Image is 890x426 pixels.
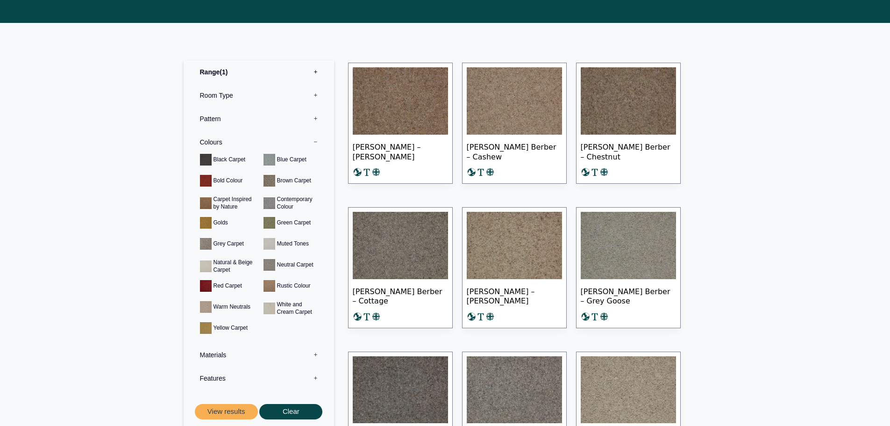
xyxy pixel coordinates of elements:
span: [PERSON_NAME] Berber – Grey Goose [581,279,676,312]
label: Range [191,60,327,84]
span: [PERSON_NAME] Berber – Cashew [467,135,562,167]
label: Room Type [191,84,327,107]
span: [PERSON_NAME] – [PERSON_NAME] [467,279,562,312]
a: [PERSON_NAME] Berber – Cashew [462,63,567,184]
span: [PERSON_NAME] – [PERSON_NAME] [353,135,448,167]
img: Tomkinson Berber - Cottage [353,212,448,279]
a: [PERSON_NAME] – [PERSON_NAME] [348,63,453,184]
span: [PERSON_NAME] Berber – Cottage [353,279,448,312]
img: Tomkinson Berber - Pearl [467,356,562,424]
img: Tomkinson Berber - Chestnut [581,67,676,135]
img: Tomkinson Berber - Cashew [467,67,562,135]
a: [PERSON_NAME] – [PERSON_NAME] [462,207,567,328]
button: Clear [259,404,322,419]
img: Tomkinson Berber -Harvest [353,356,448,424]
label: Materials [191,343,327,367]
img: Tomkinson Berber - Elder [467,212,562,279]
label: Colours [191,130,327,154]
a: [PERSON_NAME] Berber – Cottage [348,207,453,328]
img: Tomkinson Berber - Polar [581,356,676,424]
span: 1 [220,68,228,76]
img: Tomkinson Berber - Grey Goose [581,212,676,279]
span: [PERSON_NAME] Berber – Chestnut [581,135,676,167]
img: Tomkinson Berber -Birch [353,67,448,135]
a: [PERSON_NAME] Berber – Chestnut [576,63,681,184]
a: [PERSON_NAME] Berber – Grey Goose [576,207,681,328]
label: Pattern [191,107,327,130]
button: View results [195,404,258,419]
label: Features [191,367,327,390]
